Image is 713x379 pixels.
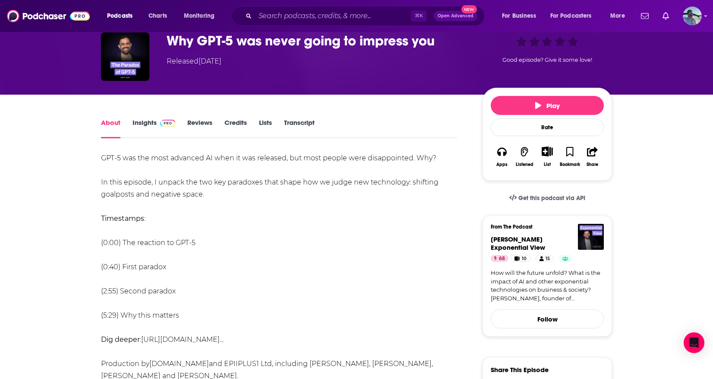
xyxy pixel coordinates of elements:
[513,141,536,172] button: Listened
[558,141,581,172] button: Bookmark
[491,309,604,328] button: Follow
[101,32,149,81] img: Why GPT-5 was never going to impress you
[187,118,212,138] a: Reviews
[496,162,508,167] div: Apps
[148,10,167,22] span: Charts
[683,6,702,25] span: Logged in as JasonKramer_TheCRMguy
[178,9,226,23] button: open menu
[578,224,604,250] img: Azeem Azhar's Exponential View
[101,214,144,223] strong: Timestamps
[502,57,592,63] span: Good episode? Give it some love!
[544,162,551,167] div: List
[149,360,209,368] a: [DOMAIN_NAME]
[502,188,592,209] a: Get this podcast via API
[536,141,558,172] div: Show More ButtonList
[546,255,550,263] span: 15
[491,255,508,262] a: 68
[434,11,477,21] button: Open AdvancedNew
[184,10,215,22] span: Monitoring
[101,9,144,23] button: open menu
[491,118,604,136] div: Rate
[502,10,536,22] span: For Business
[496,9,547,23] button: open menu
[518,194,585,202] span: Get this podcast via API
[107,10,133,22] span: Podcasts
[522,255,527,263] span: 10
[610,10,625,22] span: More
[684,332,704,353] div: Open Intercom Messenger
[438,14,473,18] span: Open Advanced
[659,9,672,23] a: Show notifications dropdown
[491,235,545,252] span: [PERSON_NAME] Exponential View
[284,118,315,138] a: Transcript
[581,141,604,172] button: Share
[491,141,513,172] button: Apps
[550,10,592,22] span: For Podcasters
[461,5,477,13] span: New
[101,335,140,344] strong: Dig deeper
[491,269,604,303] a: How will the future unfold? What is the impact of AI and other exponential technologies on busine...
[143,9,172,23] a: Charts
[545,9,604,23] button: open menu
[516,162,533,167] div: Listened
[491,235,545,252] a: Azeem Azhar's Exponential View
[491,96,604,115] button: Play
[536,255,554,262] a: 15
[683,6,702,25] img: User Profile
[535,102,560,110] span: Play
[683,6,702,25] button: Show profile menu
[604,9,636,23] button: open menu
[587,162,598,167] div: Share
[224,118,247,138] a: Credits
[167,56,221,67] div: Released [DATE]
[538,147,556,156] button: Show More Button
[637,9,652,23] a: Show notifications dropdown
[7,8,90,24] img: Podchaser - Follow, Share and Rate Podcasts
[141,335,224,344] a: [URL][DOMAIN_NAME]…
[499,255,505,263] span: 68
[167,32,469,49] h1: Why GPT-5 was never going to impress you
[160,120,175,127] img: Podchaser Pro
[411,10,427,22] span: ⌘ K
[491,366,549,374] h3: Share This Episode
[240,6,493,26] div: Search podcasts, credits, & more...
[560,162,580,167] div: Bookmark
[133,118,175,138] a: InsightsPodchaser Pro
[101,118,120,138] a: About
[511,255,530,262] a: 10
[259,118,272,138] a: Lists
[255,9,411,23] input: Search podcasts, credits, & more...
[491,224,597,230] h3: From The Podcast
